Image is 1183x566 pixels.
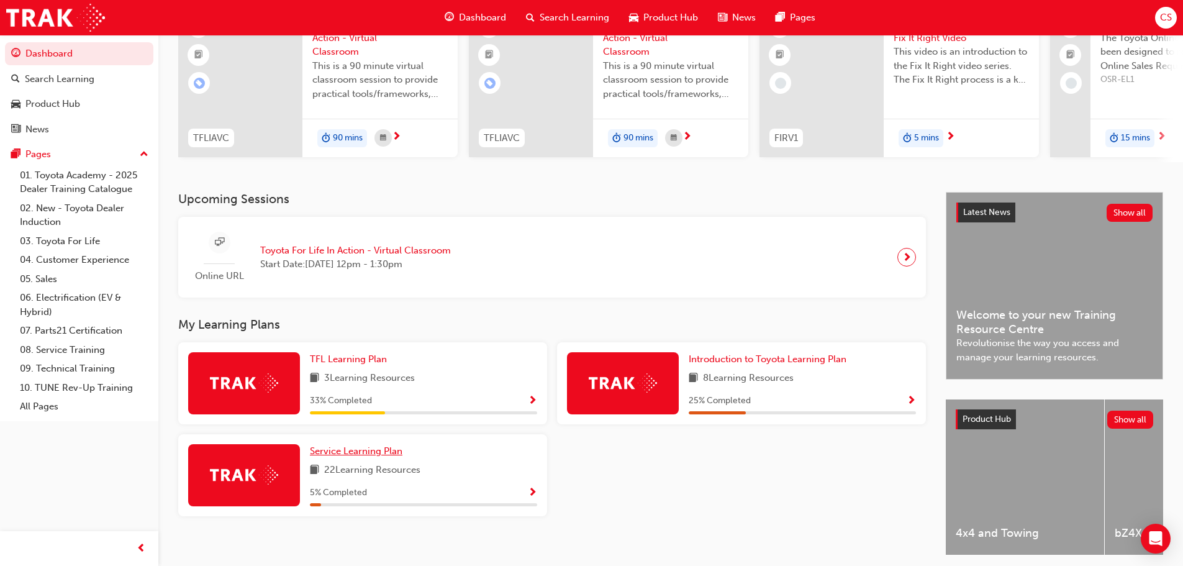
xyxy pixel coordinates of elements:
[11,99,20,110] span: car-icon
[775,78,786,89] span: learningRecordVerb_NONE-icon
[25,122,49,137] div: News
[907,396,916,407] span: Show Progress
[15,359,153,378] a: 09. Technical Training
[1157,132,1166,143] span: next-icon
[1110,130,1118,147] span: duration-icon
[312,59,448,101] span: This is a 90 minute virtual classroom session to provide practical tools/frameworks, behaviours a...
[380,130,386,146] span: calendar-icon
[15,397,153,416] a: All Pages
[324,463,420,478] span: 22 Learning Resources
[1066,47,1075,63] span: booktick-icon
[1066,78,1077,89] span: learningRecordVerb_NONE-icon
[188,269,250,283] span: Online URL
[689,354,846,365] span: Introduction to Toyota Learning Plan
[25,72,94,86] div: Search Learning
[956,336,1153,364] span: Revolutionise the way you access and manage your learning resources.
[526,10,535,25] span: search-icon
[1107,411,1154,429] button: Show all
[623,131,653,145] span: 90 mins
[310,486,367,500] span: 5 % Completed
[194,78,205,89] span: learningRecordVerb_ENROLL-icon
[310,371,319,386] span: book-icon
[260,257,451,272] span: Start Date: [DATE] 12pm - 1:30pm
[732,11,756,25] span: News
[333,131,363,145] span: 90 mins
[540,11,609,25] span: Search Learning
[484,78,496,89] span: learningRecordVerb_ENROLL-icon
[963,207,1010,217] span: Latest News
[956,203,1153,222] a: Latest NewsShow all
[6,4,105,32] a: Trak
[774,131,798,145] span: FIRV1
[589,373,657,393] img: Trak
[619,5,708,30] a: car-iconProduct Hub
[11,124,20,135] span: news-icon
[708,5,766,30] a: news-iconNews
[178,7,458,157] a: 0TFLIAVCToyota For Life In Action - Virtual ClassroomThis is a 90 minute virtual classroom sessio...
[528,485,537,501] button: Show Progress
[445,10,454,25] span: guage-icon
[603,17,738,59] span: Toyota For Life In Action - Virtual Classroom
[194,47,203,63] span: booktick-icon
[485,47,494,63] span: booktick-icon
[25,97,80,111] div: Product Hub
[5,143,153,166] button: Pages
[689,352,851,367] a: Introduction to Toyota Learning Plan
[324,371,415,386] span: 3 Learning Resources
[682,132,692,143] span: next-icon
[894,45,1029,87] span: This video is an introduction to the Fix It Right video series. The Fix It Right process is a key...
[11,149,20,160] span: pages-icon
[1141,524,1171,554] div: Open Intercom Messenger
[946,132,955,143] span: next-icon
[1160,11,1172,25] span: CS
[210,465,278,485] img: Trak
[956,308,1153,336] span: Welcome to your new Training Resource Centre
[528,393,537,409] button: Show Progress
[907,393,916,409] button: Show Progress
[15,288,153,321] a: 06. Electrification (EV & Hybrid)
[178,192,926,206] h3: Upcoming Sessions
[215,235,224,250] span: sessionType_ONLINE_URL-icon
[5,40,153,143] button: DashboardSearch LearningProduct HubNews
[718,10,727,25] span: news-icon
[516,5,619,30] a: search-iconSearch Learning
[484,131,520,145] span: TFLIAVC
[1155,7,1177,29] button: CS
[188,227,916,288] a: Online URLToyota For Life In Action - Virtual ClassroomStart Date:[DATE] 12pm - 1:30pm
[15,321,153,340] a: 07. Parts21 Certification
[603,59,738,101] span: This is a 90 minute virtual classroom session to provide practical tools/frameworks, behaviours a...
[310,354,387,365] span: TFL Learning Plan
[689,371,698,386] span: book-icon
[140,147,148,163] span: up-icon
[210,373,278,393] img: Trak
[914,131,939,145] span: 5 mins
[5,68,153,91] a: Search Learning
[193,131,229,145] span: TFLIAVC
[528,488,537,499] span: Show Progress
[5,93,153,116] a: Product Hub
[392,132,401,143] span: next-icon
[689,394,751,408] span: 25 % Completed
[766,5,825,30] a: pages-iconPages
[310,352,392,367] a: TFL Learning Plan
[11,74,20,85] span: search-icon
[137,541,146,557] span: prev-icon
[15,378,153,398] a: 10. TUNE Rev-Up Training
[310,444,407,459] a: Service Learning Plan
[178,317,926,332] h3: My Learning Plans
[5,118,153,141] a: News
[312,17,448,59] span: Toyota For Life In Action - Virtual Classroom
[15,199,153,232] a: 02. New - Toyota Dealer Induction
[435,5,516,30] a: guage-iconDashboard
[310,445,402,457] span: Service Learning Plan
[946,192,1163,380] a: Latest NewsShow allWelcome to your new Training Resource CentreRevolutionise the way you access a...
[310,463,319,478] span: book-icon
[956,526,1094,541] span: 4x4 and Towing
[260,244,451,258] span: Toyota For Life In Action - Virtual Classroom
[15,250,153,270] a: 04. Customer Experience
[15,270,153,289] a: 05. Sales
[459,11,506,25] span: Dashboard
[790,11,815,25] span: Pages
[310,394,372,408] span: 33 % Completed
